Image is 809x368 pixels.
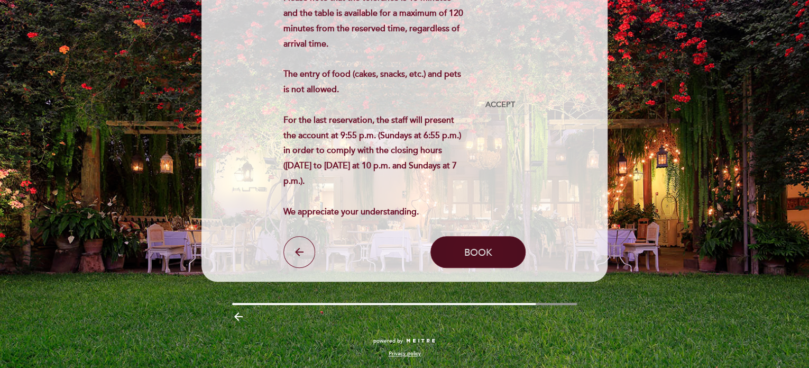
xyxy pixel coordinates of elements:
span: Accept [485,100,514,111]
img: MEITRE [406,338,436,344]
a: powered by [373,337,436,345]
span: powered by [373,337,403,345]
span: Book [464,247,492,258]
button: Book [430,236,526,268]
button: arrow_back [283,236,315,268]
i: arrow_back [293,246,306,258]
i: arrow_backward [232,310,245,323]
a: Privacy policy [388,350,420,357]
button: Accept [474,96,526,114]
